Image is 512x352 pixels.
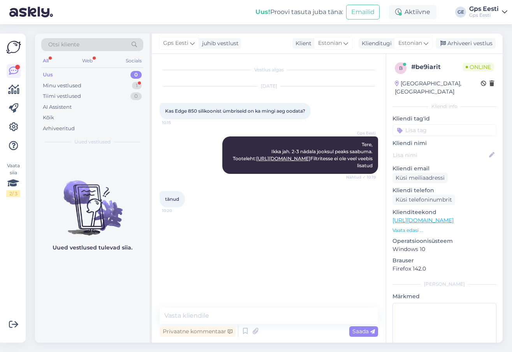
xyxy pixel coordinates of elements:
p: Kliendi email [392,165,496,173]
div: Gps Eesti [469,12,499,18]
b: Uus! [255,8,270,16]
a: Gps EestiGps Eesti [469,6,507,18]
p: Operatsioonisüsteem [392,237,496,245]
div: # be9iarit [411,62,463,72]
input: Lisa nimi [393,151,487,159]
div: GE [455,7,466,18]
span: b [399,65,403,71]
span: Gps Eesti [347,130,376,136]
span: Estonian [318,39,342,48]
a: [URL][DOMAIN_NAME] [392,217,454,224]
p: Windows 10 [392,245,496,253]
span: Saada [352,328,375,335]
div: Minu vestlused [43,82,81,90]
div: Gps Eesti [469,6,499,12]
p: Kliendi telefon [392,186,496,195]
div: Kliendi info [392,103,496,110]
span: 10:20 [162,208,191,214]
div: Proovi tasuta juba täna: [255,7,343,17]
span: Otsi kliente [48,41,79,49]
div: All [41,56,50,66]
div: Aktiivne [389,5,436,19]
div: Arhiveeritud [43,125,75,133]
p: Brauser [392,256,496,265]
span: Online [463,63,494,71]
p: Vaata edasi ... [392,227,496,234]
div: Web [81,56,94,66]
span: Nähtud ✓ 10:19 [346,174,376,180]
div: [GEOGRAPHIC_DATA], [GEOGRAPHIC_DATA] [395,80,481,96]
span: Gps Eesti [163,39,188,48]
div: Kõik [43,114,54,122]
div: Tiimi vestlused [43,92,81,100]
div: Küsi meiliaadressi [392,173,448,183]
div: [PERSON_NAME] [392,281,496,288]
div: AI Assistent [43,103,72,111]
img: No chats [35,166,150,237]
div: Vaata siia [6,162,20,197]
div: Klienditugi [359,39,392,48]
div: Klient [292,39,311,48]
div: Socials [124,56,143,66]
p: Firefox 142.0 [392,265,496,273]
input: Lisa tag [392,124,496,136]
button: Emailid [346,5,380,19]
div: Vestlus algas [160,66,378,73]
div: 0 [130,92,142,100]
div: Privaatne kommentaar [160,326,236,337]
span: Uued vestlused [74,138,111,145]
p: Kliendi tag'id [392,115,496,123]
div: 2 / 3 [6,190,20,197]
span: Estonian [398,39,422,48]
div: 1 [132,82,142,90]
p: Märkmed [392,292,496,301]
p: Klienditeekond [392,208,496,216]
div: Uus [43,71,53,79]
div: Arhiveeri vestlus [436,38,496,49]
span: tänud [165,196,179,202]
span: 10:15 [162,120,191,126]
div: 0 [130,71,142,79]
span: Kas Edge 850 silikoonist ümbriseid on ka mingi aeg oodata? [165,108,305,114]
a: [URL][DOMAIN_NAME] [256,156,310,161]
div: Küsi telefoninumbrit [392,195,455,205]
p: Kliendi nimi [392,139,496,147]
div: juhib vestlust [199,39,239,48]
p: Uued vestlused tulevad siia. [53,244,132,252]
img: Askly Logo [6,40,21,55]
div: [DATE] [160,83,378,90]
